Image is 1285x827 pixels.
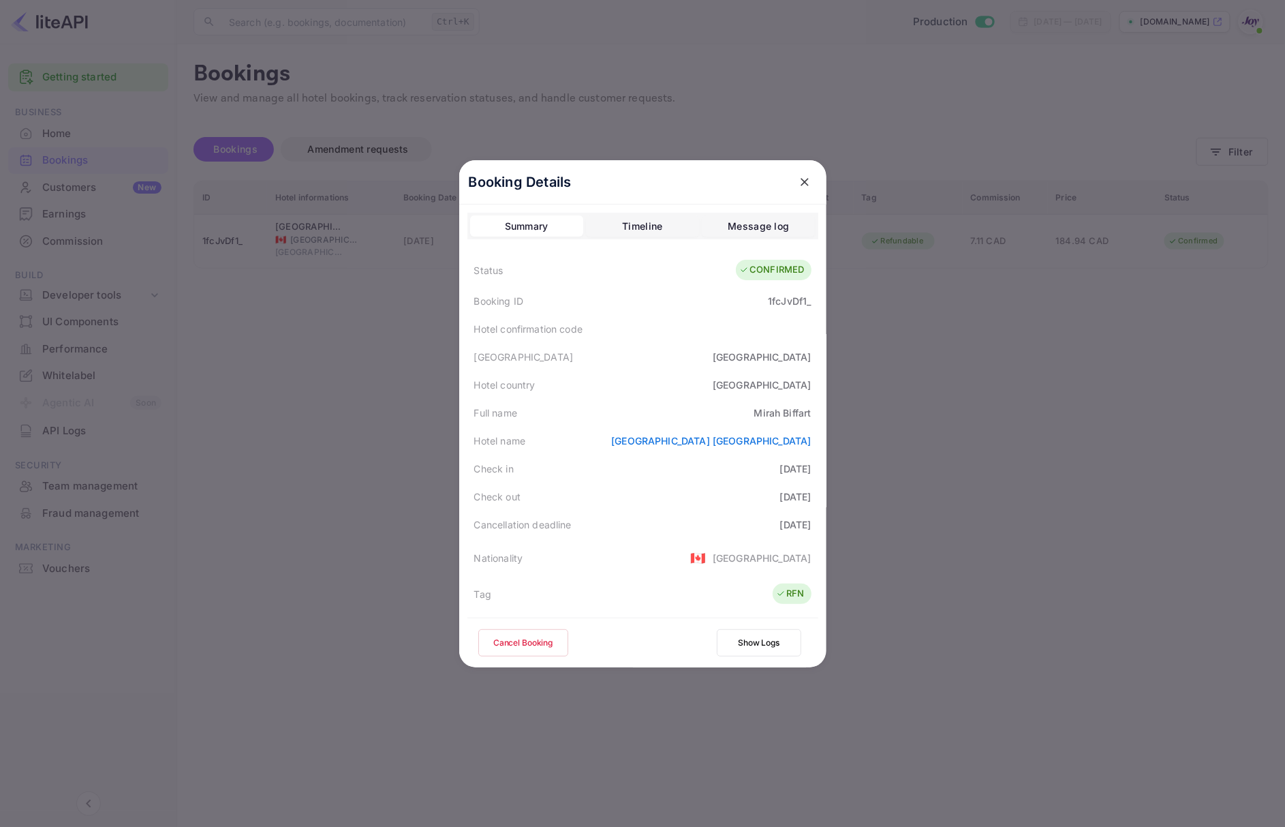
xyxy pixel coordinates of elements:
div: Summary [505,218,548,235]
div: Mirah Biffart [754,406,811,420]
div: [GEOGRAPHIC_DATA] [713,378,811,392]
div: [DATE] [780,517,811,532]
div: [GEOGRAPHIC_DATA] [713,350,811,364]
div: Nationality [474,551,523,565]
div: Message log [728,218,789,235]
a: [GEOGRAPHIC_DATA] [GEOGRAPHIC_DATA] [611,435,811,447]
div: Hotel name [474,434,526,448]
div: [DATE] [780,490,811,504]
button: Message log [702,215,815,237]
button: Summary [470,215,583,237]
button: Show Logs [717,629,801,657]
div: Tag [474,587,491,601]
span: United States [690,545,706,570]
div: Check out [474,490,521,504]
div: RFN [776,587,804,601]
div: Hotel country [474,378,536,392]
div: Hotel confirmation code [474,322,583,336]
div: 1fcJvDf1_ [768,294,811,308]
button: close [792,170,817,194]
div: CONFIRMED [739,263,804,277]
div: Check in [474,462,514,476]
div: Cancellation deadline [474,517,572,532]
div: [DATE] [780,462,811,476]
div: Full name [474,406,517,420]
button: Cancel Booking [478,629,568,657]
p: Booking Details [469,172,572,192]
div: Timeline [622,218,662,235]
button: Timeline [586,215,699,237]
div: Booking ID [474,294,524,308]
div: Status [474,263,504,277]
div: [GEOGRAPHIC_DATA] [713,551,811,565]
div: [GEOGRAPHIC_DATA] [474,350,574,364]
